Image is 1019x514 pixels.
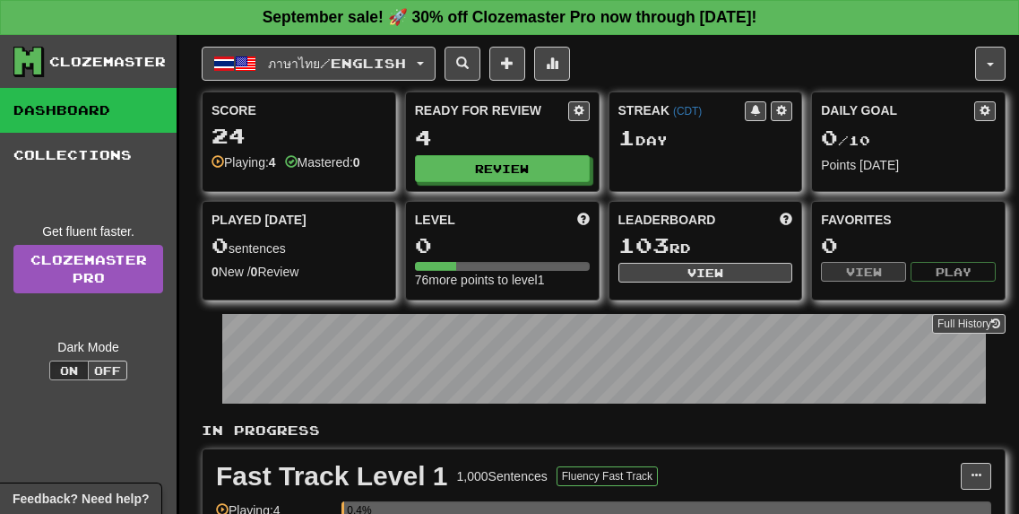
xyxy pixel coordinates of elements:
button: Fluency Fast Track [557,466,658,486]
span: ภาษาไทย / English [268,56,406,71]
span: Played [DATE] [212,211,307,229]
div: Ready for Review [415,101,568,119]
strong: 0 [212,265,219,279]
a: ClozemasterPro [13,245,163,293]
div: Get fluent faster. [13,222,163,240]
div: Score [212,101,386,119]
span: Score more points to level up [577,211,590,229]
strong: September sale! 🚀 30% off Clozemaster Pro now through [DATE]! [263,8,757,26]
button: Review [415,155,590,182]
span: 0 [821,125,838,150]
strong: 4 [269,155,276,170]
button: More stats [534,47,570,81]
span: 0 [212,232,229,257]
div: New / Review [212,263,386,281]
strong: 0 [353,155,360,170]
div: Favorites [821,211,996,229]
button: Off [88,361,127,380]
button: Play [911,262,996,282]
div: 1,000 Sentences [457,467,548,485]
div: 76 more points to level 1 [415,271,590,289]
strong: 0 [251,265,258,279]
span: Open feedback widget [13,490,149,508]
button: ภาษาไทย/English [202,47,436,81]
div: Fast Track Level 1 [216,463,448,490]
div: Streak [618,101,746,119]
button: View [821,262,906,282]
div: Daily Goal [821,101,974,121]
div: Points [DATE] [821,156,996,174]
div: sentences [212,234,386,257]
button: Full History [932,314,1006,334]
a: (CDT) [673,105,702,118]
div: Day [618,126,793,150]
button: Search sentences [445,47,480,81]
button: View [618,263,793,283]
span: This week in points, UTC [780,211,792,229]
div: Dark Mode [13,338,163,356]
span: 1 [618,125,635,150]
div: 24 [212,125,386,147]
button: Add sentence to collection [489,47,525,81]
div: Playing: [212,153,276,171]
div: 0 [821,234,996,257]
button: On [49,361,89,380]
span: / 10 [821,133,870,148]
div: 4 [415,126,590,149]
div: 0 [415,234,590,257]
span: 103 [618,232,669,257]
span: Level [415,211,455,229]
span: Leaderboard [618,211,716,229]
div: Mastered: [285,153,360,171]
div: rd [618,234,793,257]
p: In Progress [202,422,1006,440]
div: Clozemaster [49,53,166,71]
